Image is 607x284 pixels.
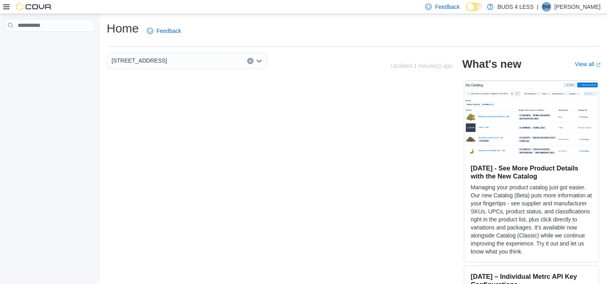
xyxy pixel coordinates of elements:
[462,58,521,71] h2: What's new
[471,183,592,256] p: Managing your product catalog just got easier. Our new Catalog (Beta) puts more information at yo...
[466,11,467,12] span: Dark Mode
[542,2,550,12] span: BW
[497,2,534,12] p: BUDS 4 LESS
[466,3,483,11] input: Dark Mode
[471,164,592,180] h3: [DATE] - See More Product Details with the New Catalog
[554,2,601,12] p: [PERSON_NAME]
[16,3,52,11] img: Cova
[5,33,95,53] nav: Complex example
[435,3,459,11] span: Feedback
[247,58,254,64] button: Clear input
[107,20,139,37] h1: Home
[112,56,167,65] span: [STREET_ADDRESS]
[596,63,601,67] svg: External link
[391,63,453,69] p: Updated 1 minute(s) ago
[256,58,262,64] button: Open list of options
[575,61,601,67] a: View allExternal link
[537,2,538,12] p: |
[156,27,181,35] span: Feedback
[144,23,184,39] a: Feedback
[542,2,551,12] div: Brad Warrin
